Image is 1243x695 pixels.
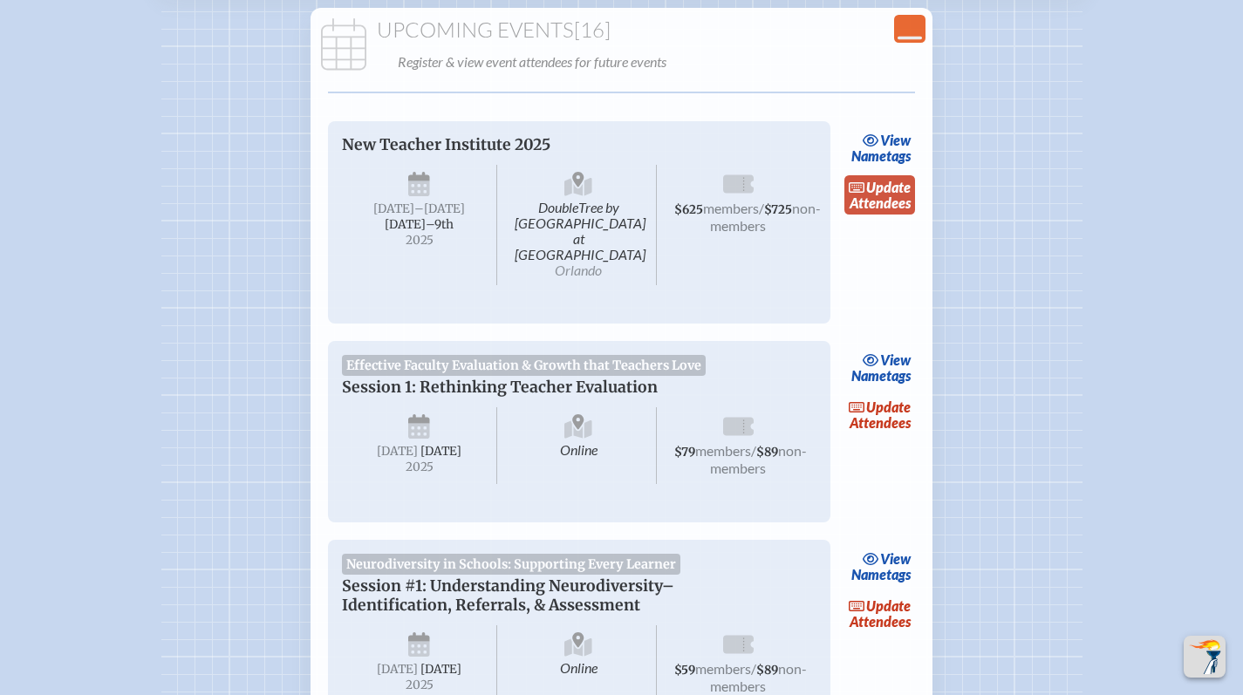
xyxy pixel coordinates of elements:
span: non-members [710,442,807,476]
a: viewNametags [847,128,916,168]
span: [DATE] [373,201,414,216]
a: updateAttendees [844,594,916,634]
span: / [759,200,764,216]
span: view [880,351,911,368]
span: $89 [756,445,778,460]
a: updateAttendees [844,175,916,215]
button: Scroll Top [1184,636,1226,678]
span: –[DATE] [414,201,465,216]
h1: Upcoming Events [318,18,926,43]
p: New Teacher Institute 2025 [342,135,782,154]
span: members [695,660,751,677]
span: view [880,550,911,567]
p: Session 1: Rethinking Teacher Evaluation [342,378,782,397]
span: Online [501,407,657,484]
span: [DATE] [420,444,461,459]
a: viewNametags [847,348,916,388]
span: $725 [764,202,792,217]
span: [DATE]–⁠9th [385,217,454,232]
span: Neurodiversity in Schools: Supporting Every Learner [342,554,681,575]
span: Orlando [555,262,602,278]
span: [16] [574,17,611,43]
img: To the top [1187,639,1222,674]
span: 2025 [356,234,483,247]
span: $625 [674,202,703,217]
span: members [695,442,751,459]
p: Session #1: Understanding Neurodiversity–Identification, Referrals, & Assessment [342,576,782,615]
p: Register & view event attendees for future events [398,50,923,74]
span: view [880,132,911,148]
span: [DATE] [420,662,461,677]
span: $89 [756,663,778,678]
span: Effective Faculty Evaluation & Growth that Teachers Love [342,355,707,376]
span: non-members [710,660,807,694]
span: update [866,399,911,415]
span: update [866,597,911,614]
span: 2025 [356,678,483,692]
a: updateAttendees [844,395,916,435]
span: members [703,200,759,216]
span: / [751,442,756,459]
span: [DATE] [377,444,418,459]
span: DoubleTree by [GEOGRAPHIC_DATA] at [GEOGRAPHIC_DATA] [501,165,657,285]
span: non-members [710,200,821,234]
span: $79 [674,445,695,460]
span: update [866,179,911,195]
span: [DATE] [377,662,418,677]
span: / [751,660,756,677]
span: $59 [674,663,695,678]
a: viewNametags [847,547,916,587]
span: 2025 [356,460,483,474]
